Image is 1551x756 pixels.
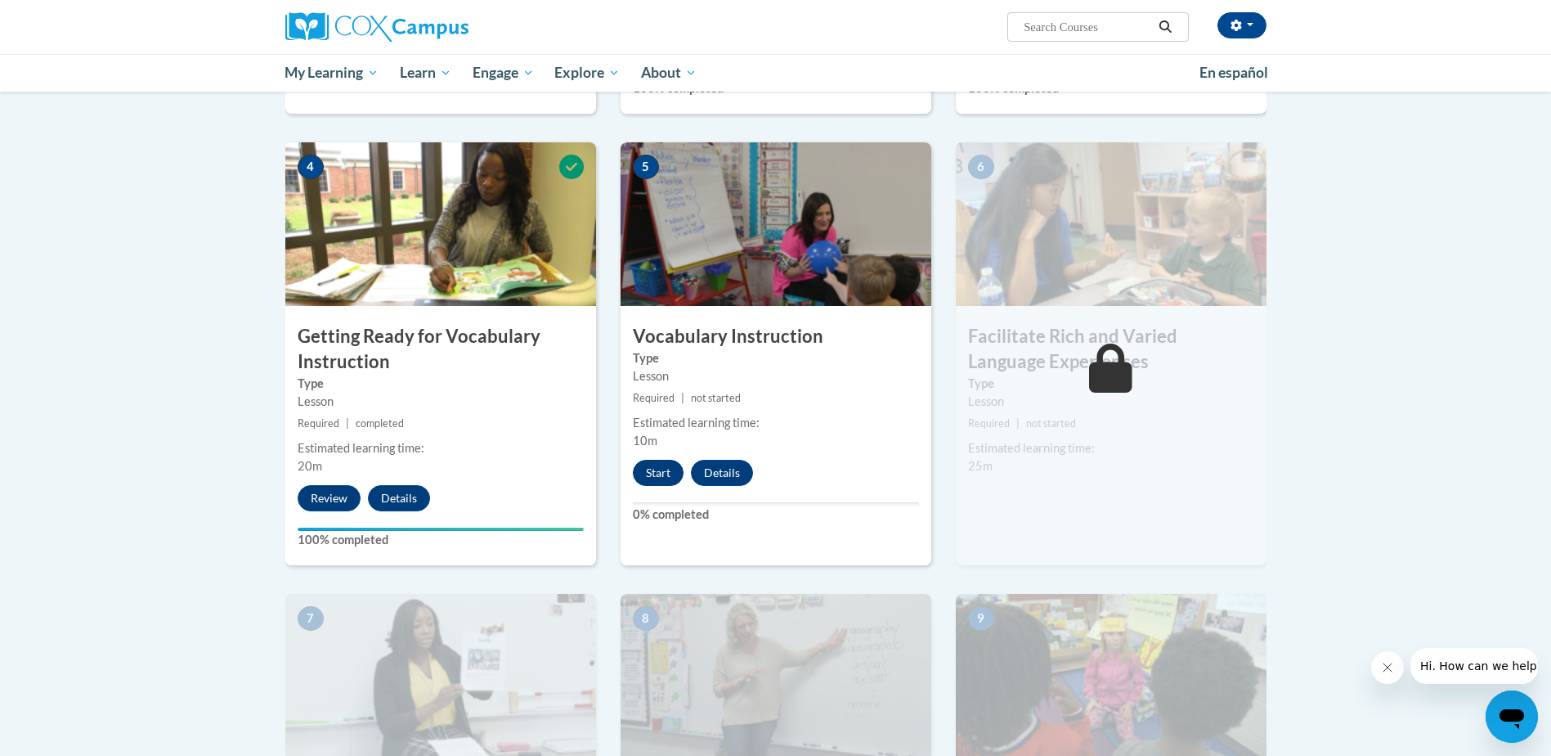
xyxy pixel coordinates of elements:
a: My Learning [275,54,390,92]
iframe: Button to launch messaging window [1486,691,1538,743]
span: | [681,392,684,404]
span: 6 [968,155,994,179]
span: 25m [968,459,993,473]
span: 10m [633,434,657,448]
a: Engage [462,54,545,92]
label: Type [968,375,1254,393]
span: Required [968,417,1010,430]
button: Search [1153,17,1177,37]
img: Cox Campus [285,12,468,42]
span: | [1016,417,1020,430]
span: completed [356,417,404,430]
a: Learn [389,54,462,92]
a: Explore [544,54,630,92]
span: not started [1026,417,1076,430]
div: Lesson [968,393,1254,411]
a: En español [1189,56,1279,90]
span: Explore [554,63,620,83]
button: Account Settings [1217,12,1266,38]
button: Details [368,485,430,511]
div: Estimated learning time: [633,414,919,432]
span: About [641,63,697,83]
input: Search Courses [1022,17,1153,37]
span: Hi. How can we help? [10,11,132,25]
a: Cox Campus [285,12,596,42]
span: My Learning [285,63,379,83]
span: Engage [473,63,534,83]
div: Lesson [633,367,919,385]
span: 20m [298,459,322,473]
span: 9 [968,606,994,631]
span: 4 [298,155,324,179]
span: En español [1199,64,1268,81]
label: 100% completed [298,531,584,549]
h3: Facilitate Rich and Varied Language Experiences [956,324,1266,375]
span: 7 [298,606,324,631]
button: Review [298,485,361,511]
h3: Getting Ready for Vocabulary Instruction [285,324,596,375]
div: Estimated learning time: [298,439,584,457]
h3: Vocabulary Instruction [621,324,931,349]
a: About [630,54,707,92]
iframe: Close message [1371,651,1404,684]
iframe: Message from company [1410,648,1538,684]
button: Details [691,460,753,486]
div: Your progress [298,528,584,531]
img: Course Image [285,142,596,306]
label: 0% completed [633,506,919,524]
span: Required [633,392,675,404]
button: Start [633,460,684,486]
span: 8 [633,606,659,631]
span: not started [691,392,741,404]
div: Main menu [261,54,1291,92]
img: Course Image [956,142,1266,306]
div: Lesson [298,393,584,411]
span: 5 [633,155,659,179]
span: Learn [400,63,451,83]
span: | [346,417,349,430]
label: Type [298,375,584,393]
label: Type [633,349,919,367]
div: Estimated learning time: [968,439,1254,457]
span: Required [298,417,339,430]
img: Course Image [621,142,931,306]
